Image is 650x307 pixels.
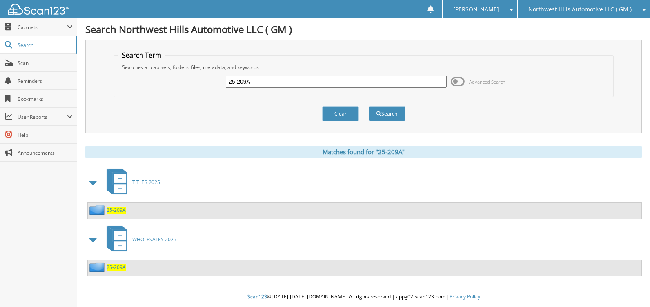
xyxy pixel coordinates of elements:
a: WHOLESALES 2025 [102,223,176,256]
span: [PERSON_NAME] [453,7,499,12]
a: TITLES 2025 [102,166,160,198]
span: TITLES 2025 [132,179,160,186]
div: Searches all cabinets, folders, files, metadata, and keywords [118,64,609,71]
span: User Reports [18,113,67,120]
span: WHOLESALES 2025 [132,236,176,243]
h1: Search Northwest Hills Automotive LLC ( GM ) [85,22,642,36]
span: Northwest Hills Automotive LLC ( GM ) [528,7,632,12]
img: folder2.png [89,205,107,215]
span: Help [18,131,73,138]
div: Matches found for "25-209A" [85,146,642,158]
legend: Search Term [118,51,165,60]
span: Search [18,42,71,49]
button: Search [369,106,405,121]
img: folder2.png [89,262,107,272]
a: 25-209A [107,264,126,271]
div: © [DATE]-[DATE] [DOMAIN_NAME]. All rights reserved | appg02-scan123-com | [77,287,650,307]
a: 25-209A [107,207,126,214]
span: Scan123 [247,293,267,300]
img: scan123-logo-white.svg [8,4,69,15]
button: Clear [322,106,359,121]
span: Cabinets [18,24,67,31]
span: Bookmarks [18,96,73,102]
a: Privacy Policy [450,293,480,300]
span: Announcements [18,149,73,156]
span: Reminders [18,78,73,85]
iframe: Chat Widget [609,268,650,307]
span: Scan [18,60,73,67]
span: Advanced Search [469,79,505,85]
